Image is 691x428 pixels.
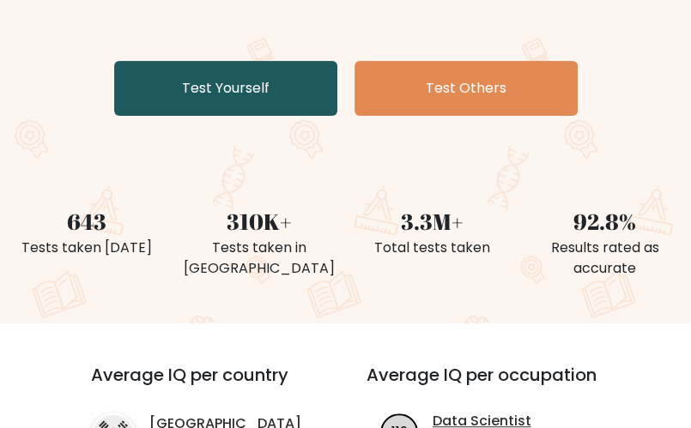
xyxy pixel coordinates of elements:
div: 643 [10,205,162,238]
div: Tests taken in [GEOGRAPHIC_DATA] [183,238,335,279]
h3: Average IQ per country [91,365,305,406]
div: 3.3M+ [356,205,508,238]
div: 92.8% [529,205,681,238]
div: 310K+ [183,205,335,238]
div: Total tests taken [356,238,508,258]
div: Tests taken [DATE] [10,238,162,258]
h3: Average IQ per occupation [367,365,621,406]
a: Test Others [355,61,578,116]
div: Results rated as accurate [529,238,681,279]
a: Test Yourself [114,61,337,116]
